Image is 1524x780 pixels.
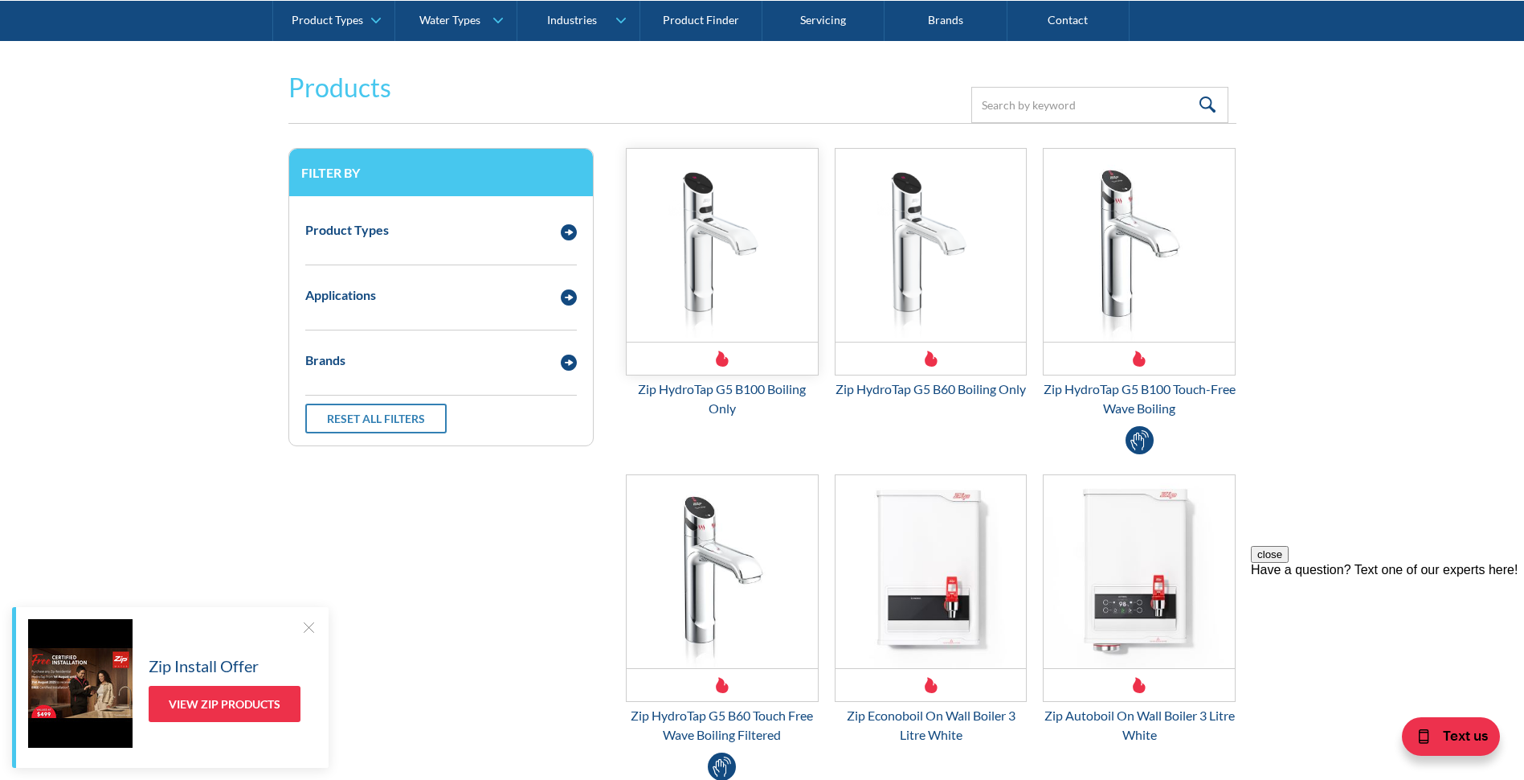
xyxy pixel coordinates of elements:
h2: Products [288,68,391,107]
a: Zip Autoboil On Wall Boiler 3 Litre WhiteZip Autoboil On Wall Boiler 3 Litre White [1043,474,1236,745]
div: Zip HydroTap G5 B100 Touch-Free Wave Boiling [1043,380,1236,418]
div: Industries [547,13,597,27]
a: Zip HydroTap G5 B100 Boiling OnlyZip HydroTap G5 B100 Boiling Only [626,148,819,418]
a: Reset all filters [305,404,447,433]
iframe: podium webchat widget bubble [1363,700,1524,780]
a: Zip Econoboil On Wall Boiler 3 Litre WhiteZip Econoboil On Wall Boiler 3 Litre White [835,474,1028,745]
h5: Zip Install Offer [149,654,259,678]
img: Zip Autoboil On Wall Boiler 3 Litre White [1044,475,1235,668]
a: View Zip Products [149,686,300,722]
img: Zip HydroTap G5 B100 Touch-Free Wave Boiling [1044,149,1235,342]
a: Zip HydroTap G5 B100 Touch-Free Wave BoilingZip HydroTap G5 B100 Touch-Free Wave Boiling [1043,148,1236,418]
img: Zip Install Offer [28,619,133,748]
div: Product Types [292,13,363,27]
img: Zip HydroTap G5 B60 Boiling Only [836,149,1027,342]
div: Applications [305,285,376,305]
div: Zip Econoboil On Wall Boiler 3 Litre White [835,706,1028,745]
div: Product Types [305,220,389,240]
h3: Filter by [301,165,581,180]
a: Zip HydroTap G5 B60 Boiling Only Zip HydroTap G5 B60 Boiling Only [835,148,1028,399]
div: Brands [305,351,345,370]
div: Zip Autoboil On Wall Boiler 3 Litre White [1043,706,1236,745]
img: Zip Econoboil On Wall Boiler 3 Litre White [836,475,1027,668]
img: Zip HydroTap G5 B100 Boiling Only [627,149,818,342]
div: Zip HydroTap G5 B100 Boiling Only [626,380,819,418]
input: Search by keyword [971,87,1228,123]
div: Zip HydroTap G5 B60 Boiling Only [835,380,1028,399]
a: Zip HydroTap G5 B60 Touch Free Wave Boiling FilteredZip HydroTap G5 B60 Touch Free Wave Boiling F... [626,474,819,745]
img: Zip HydroTap G5 B60 Touch Free Wave Boiling Filtered [627,475,818,668]
div: Water Types [419,13,480,27]
iframe: podium webchat widget prompt [1251,546,1524,720]
div: Zip HydroTap G5 B60 Touch Free Wave Boiling Filtered [626,706,819,745]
